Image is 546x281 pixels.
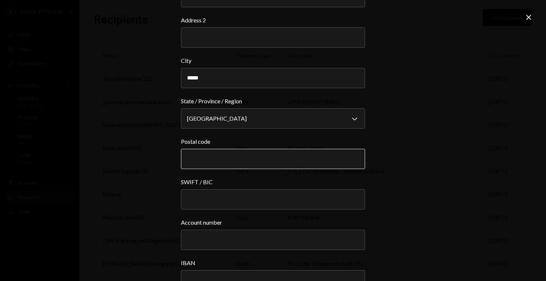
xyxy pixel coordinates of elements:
label: State / Province / Region [181,97,365,105]
label: SWIFT / BIC [181,178,365,186]
label: Account number [181,218,365,227]
label: City [181,56,365,65]
label: Postal code [181,137,365,146]
label: IBAN [181,259,365,267]
label: Address 2 [181,16,365,25]
button: State / Province / Region [181,108,365,129]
